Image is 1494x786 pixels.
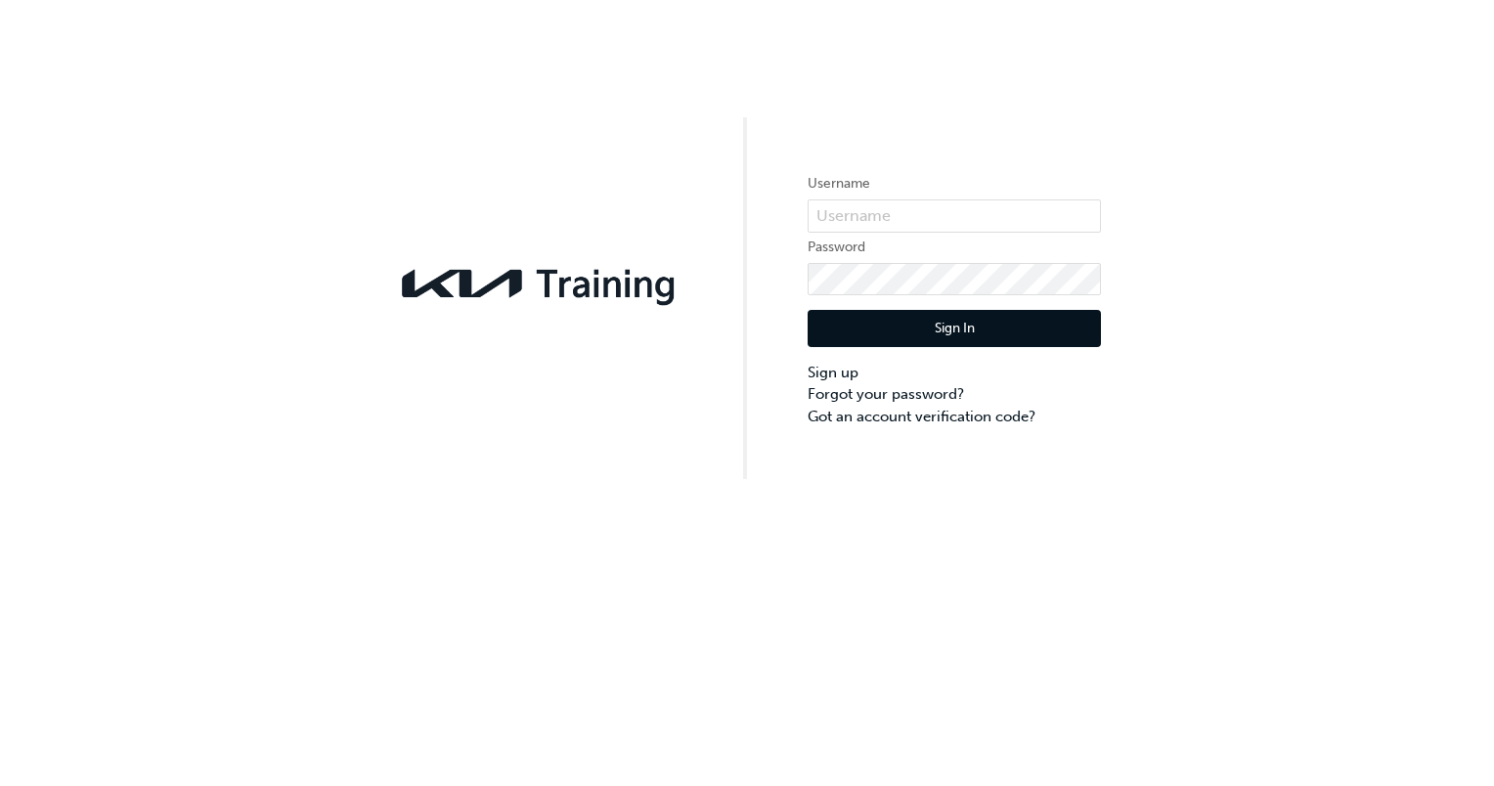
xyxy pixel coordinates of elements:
img: kia-training [393,257,686,310]
label: Password [808,236,1101,259]
a: Got an account verification code? [808,406,1101,428]
label: Username [808,172,1101,196]
a: Sign up [808,362,1101,384]
input: Username [808,199,1101,233]
button: Sign In [808,310,1101,347]
a: Forgot your password? [808,383,1101,406]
